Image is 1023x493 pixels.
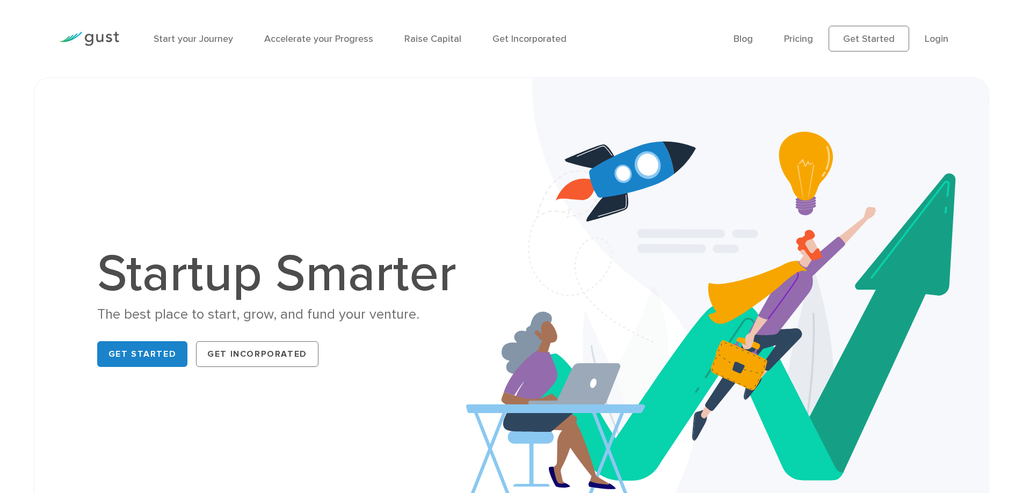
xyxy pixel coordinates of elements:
[492,33,567,45] a: Get Incorporated
[925,33,948,45] a: Login
[97,341,188,367] a: Get Started
[734,33,753,45] a: Blog
[404,33,461,45] a: Raise Capital
[784,33,813,45] a: Pricing
[154,33,233,45] a: Start your Journey
[196,341,318,367] a: Get Incorporated
[97,248,468,300] h1: Startup Smarter
[97,305,468,324] div: The best place to start, grow, and fund your venture.
[264,33,373,45] a: Accelerate your Progress
[59,32,119,46] img: Gust Logo
[829,26,909,51] a: Get Started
